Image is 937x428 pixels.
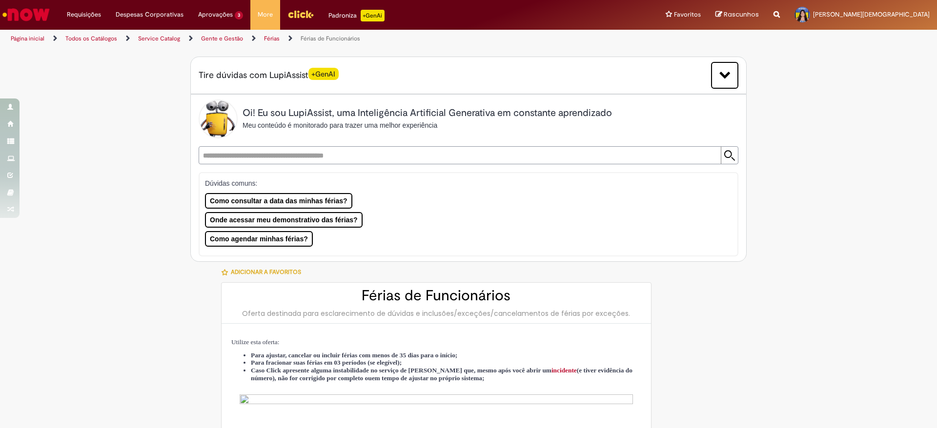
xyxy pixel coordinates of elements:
[7,30,617,48] ul: Trilhas de página
[251,367,632,382] span: Caso Click apresente alguma instabilidade no serviço de [PERSON_NAME] que, mesmo após você abrir ...
[264,35,280,42] a: Férias
[243,108,612,118] h2: Oi! Eu sou LupiAssist, uma Inteligência Artificial Generativa em constante aprendizado
[65,35,117,42] a: Todos os Catálogos
[205,178,719,188] p: Dúvidas comuns:
[231,309,641,318] div: Oferta destinada para esclarecimento de dúvidas e inclusões/exceções/cancelamentos de férias por ...
[116,10,183,19] span: Despesas Corporativas
[724,10,759,19] span: Rascunhos
[205,193,352,209] button: Como consultar a data das minhas férias?
[301,35,360,42] a: Férias de Funcionários
[198,10,233,19] span: Aprovações
[372,374,485,382] strong: em tempo de ajustar no próprio sistema;
[361,10,385,21] p: +GenAi
[201,35,243,42] a: Gente e Gestão
[721,147,738,164] input: Submit
[205,212,363,228] button: Onde acessar meu demonstrativo das férias?
[199,69,339,81] span: Tire dúvidas com LupiAssist
[243,121,437,129] span: Meu conteúdo é monitorado para trazer uma melhor experiência
[328,10,385,21] div: Padroniza
[251,359,402,366] span: Para fracionar suas férias em 03 períodos (se elegível);
[258,10,273,19] span: More
[67,10,101,19] span: Requisições
[11,35,44,42] a: Página inicial
[138,35,180,42] a: Service Catalog
[231,288,641,304] h2: Férias de Funcionários
[221,262,306,282] button: Adicionar a Favoritos
[551,367,577,374] a: incidente
[235,11,243,19] span: 3
[287,7,314,21] img: click_logo_yellow_360x200.png
[715,10,759,19] a: Rascunhos
[813,10,930,19] span: [PERSON_NAME][DEMOGRAPHIC_DATA]
[308,68,339,80] span: +GenAI
[199,99,238,138] img: Lupi
[231,338,279,346] span: Utilize esta oferta:
[674,10,701,19] span: Favoritos
[1,5,51,24] img: ServiceNow
[251,351,457,359] span: Para ajustar, cancelar ou incluir férias com menos de 35 dias para o início;
[231,269,301,276] span: Adicionar a Favoritos
[205,231,313,247] button: Como agendar minhas férias?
